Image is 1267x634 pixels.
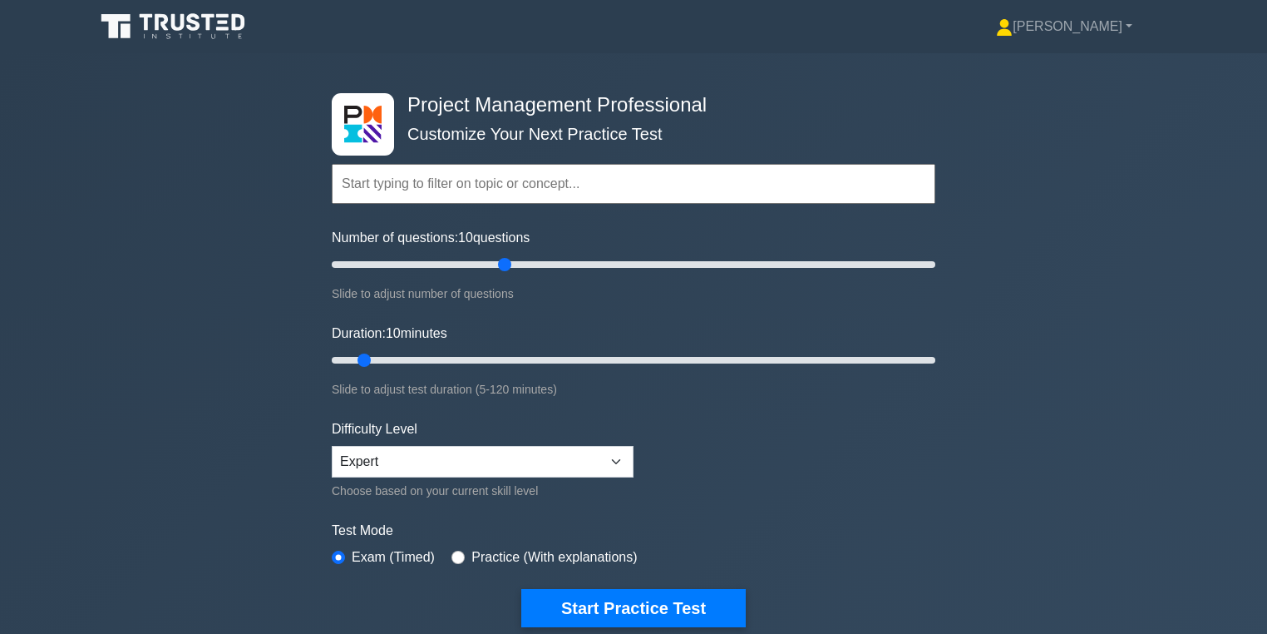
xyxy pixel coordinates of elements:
div: Slide to adjust number of questions [332,284,935,304]
label: Duration: minutes [332,324,447,344]
label: Practice (With explanations) [471,547,637,567]
div: Choose based on your current skill level [332,481,633,501]
button: Start Practice Test [521,589,746,627]
label: Difficulty Level [332,419,417,439]
label: Exam (Timed) [352,547,435,567]
label: Number of questions: questions [332,228,530,248]
span: 10 [458,230,473,245]
a: [PERSON_NAME] [956,10,1172,43]
label: Test Mode [332,521,935,541]
input: Start typing to filter on topic or concept... [332,164,935,204]
h4: Project Management Professional [401,93,854,117]
div: Slide to adjust test duration (5-120 minutes) [332,379,935,399]
span: 10 [386,326,401,340]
